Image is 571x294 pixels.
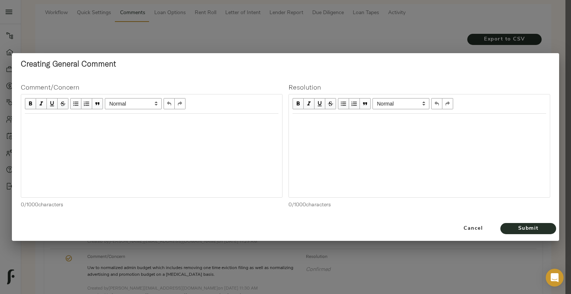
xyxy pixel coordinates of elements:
button: OL [81,98,92,109]
button: Blockquote [360,98,371,109]
button: Submit [500,223,556,234]
select: Block type [372,98,429,109]
p: 0 / 1000 characters [288,201,550,208]
button: Bold [293,98,304,109]
button: Underline [47,98,58,109]
button: Undo [164,98,175,109]
button: Underline [314,98,325,109]
div: Edit text [22,114,282,129]
button: Italic [36,98,47,109]
select: Block type [105,98,162,109]
button: Undo [431,98,442,109]
button: Strikethrough [58,98,68,109]
button: Italic [304,98,314,109]
button: Blockquote [92,98,103,109]
button: Redo [442,98,453,109]
button: UL [338,98,349,109]
button: Redo [175,98,186,109]
span: Cancel [452,224,494,233]
h4: Resolution [288,83,550,91]
button: Strikethrough [325,98,336,109]
div: Open Intercom Messenger [546,269,564,287]
span: Normal [372,98,429,109]
h4: Comment/Concern [21,83,283,91]
span: Normal [105,98,162,109]
p: 0 / 1000 characters [21,201,283,208]
span: Submit [508,224,549,233]
button: UL [70,98,81,109]
button: OL [349,98,360,109]
div: Edit text [289,114,549,129]
button: Cancel [449,219,497,238]
h2: Creating General Comment [21,59,550,68]
button: Bold [25,98,36,109]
